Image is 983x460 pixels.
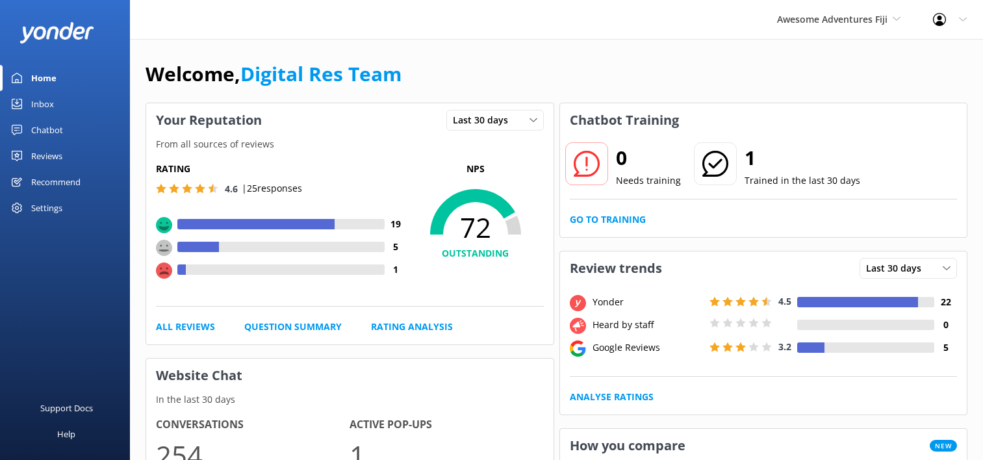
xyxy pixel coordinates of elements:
h5: Rating [156,162,407,176]
img: yonder-white-logo.png [19,22,94,44]
span: Last 30 days [866,261,929,275]
h1: Welcome, [146,58,402,90]
div: Inbox [31,91,54,117]
a: Go to Training [570,212,646,227]
div: Chatbot [31,117,63,143]
div: Google Reviews [589,340,706,355]
h3: Review trends [560,251,672,285]
span: 3.2 [778,340,791,353]
h3: Your Reputation [146,103,272,137]
div: Yonder [589,295,706,309]
span: 72 [407,211,544,244]
h4: OUTSTANDING [407,246,544,261]
p: From all sources of reviews [146,137,554,151]
p: Trained in the last 30 days [745,173,860,188]
span: Awesome Adventures Fiji [777,13,887,25]
h4: Active Pop-ups [350,416,543,433]
p: | 25 responses [242,181,302,196]
h4: Conversations [156,416,350,433]
div: Reviews [31,143,62,169]
div: Help [57,421,75,447]
a: All Reviews [156,320,215,334]
p: NPS [407,162,544,176]
a: Digital Res Team [240,60,402,87]
h4: 5 [385,240,407,254]
h4: 22 [934,295,957,309]
h2: 0 [616,142,681,173]
h2: 1 [745,142,860,173]
div: Recommend [31,169,81,195]
span: 4.6 [225,183,238,195]
h4: 5 [934,340,957,355]
div: Settings [31,195,62,221]
span: Last 30 days [453,113,516,127]
h3: Website Chat [146,359,554,392]
p: In the last 30 days [146,392,554,407]
a: Question Summary [244,320,342,334]
div: Support Docs [40,395,93,421]
h3: Chatbot Training [560,103,689,137]
div: Heard by staff [589,318,706,332]
span: 4.5 [778,295,791,307]
a: Analyse Ratings [570,390,654,404]
span: New [930,440,957,452]
a: Rating Analysis [371,320,453,334]
div: Home [31,65,57,91]
h4: 1 [385,262,407,277]
p: Needs training [616,173,681,188]
h4: 19 [385,217,407,231]
h4: 0 [934,318,957,332]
